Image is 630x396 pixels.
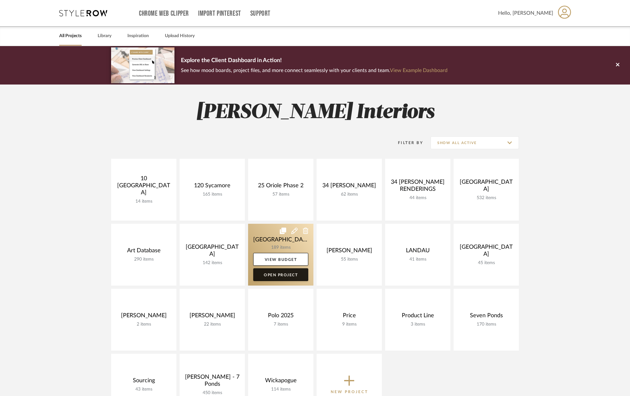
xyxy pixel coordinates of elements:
[165,32,195,40] a: Upload History
[185,244,240,260] div: [GEOGRAPHIC_DATA]
[390,179,445,195] div: 34 [PERSON_NAME] RENDERINGS
[253,322,308,327] div: 7 items
[390,322,445,327] div: 3 items
[111,47,174,83] img: d5d033c5-7b12-40c2-a960-1ecee1989c38.png
[185,390,240,396] div: 450 items
[253,312,308,322] div: Polo 2025
[390,68,448,73] a: View Example Dashboard
[127,32,149,40] a: Inspiration
[390,247,445,257] div: LANDAU
[181,56,448,66] p: Explore the Client Dashboard in Action!
[253,182,308,192] div: 25 Oriole Phase 2
[253,268,308,281] a: Open Project
[116,387,171,392] div: 43 items
[322,247,377,257] div: [PERSON_NAME]
[250,11,271,16] a: Support
[185,260,240,266] div: 142 items
[116,247,171,257] div: Art Database
[185,312,240,322] div: [PERSON_NAME]
[459,244,514,260] div: [GEOGRAPHIC_DATA]
[198,11,241,16] a: Import Pinterest
[116,257,171,262] div: 290 items
[459,322,514,327] div: 170 items
[116,377,171,387] div: Sourcing
[59,32,82,40] a: All Projects
[116,312,171,322] div: [PERSON_NAME]
[390,140,423,146] div: Filter By
[390,312,445,322] div: Product Line
[181,66,448,75] p: See how mood boards, project files, and more connect seamlessly with your clients and team.
[116,199,171,204] div: 14 items
[98,32,111,40] a: Library
[459,260,514,266] div: 45 items
[139,11,189,16] a: Chrome Web Clipper
[331,389,368,395] p: New Project
[390,257,445,262] div: 41 items
[498,9,553,17] span: Hello, [PERSON_NAME]
[322,257,377,262] div: 55 items
[322,182,377,192] div: 34 [PERSON_NAME]
[322,192,377,197] div: 62 items
[116,322,171,327] div: 2 items
[390,195,445,201] div: 44 items
[253,377,308,387] div: Wickapogue
[185,374,240,390] div: [PERSON_NAME] - 7 Ponds
[322,322,377,327] div: 9 items
[253,387,308,392] div: 114 items
[85,101,545,125] h2: [PERSON_NAME] Interiors
[253,192,308,197] div: 57 items
[459,312,514,322] div: Seven Ponds
[459,195,514,201] div: 532 items
[185,182,240,192] div: 120 Sycamore
[116,175,171,199] div: 10 [GEOGRAPHIC_DATA]
[459,179,514,195] div: [GEOGRAPHIC_DATA]
[322,312,377,322] div: Price
[185,192,240,197] div: 165 items
[185,322,240,327] div: 22 items
[253,253,308,266] a: View Budget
